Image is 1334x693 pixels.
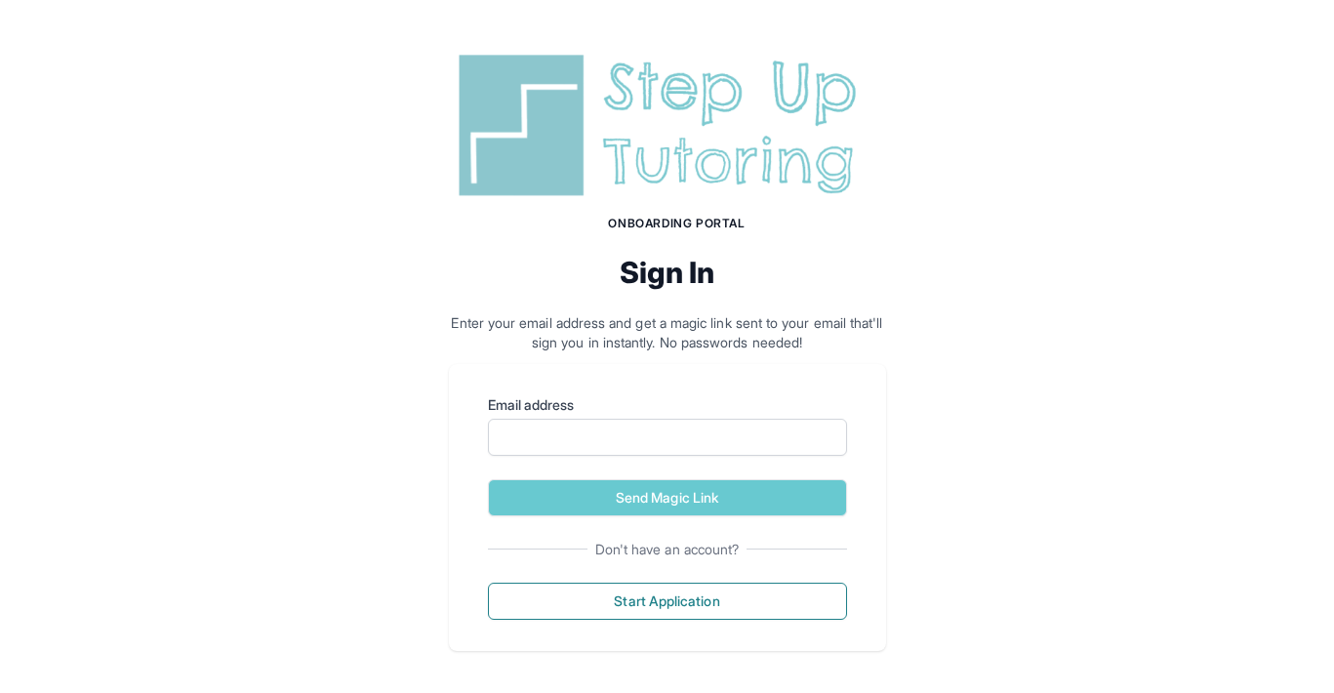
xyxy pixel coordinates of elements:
button: Start Application [488,583,847,620]
span: Don't have an account? [587,540,748,559]
img: Step Up Tutoring horizontal logo [449,47,886,204]
p: Enter your email address and get a magic link sent to your email that'll sign you in instantly. N... [449,313,886,352]
h1: Onboarding Portal [468,216,886,231]
label: Email address [488,395,847,415]
button: Send Magic Link [488,479,847,516]
h2: Sign In [449,255,886,290]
